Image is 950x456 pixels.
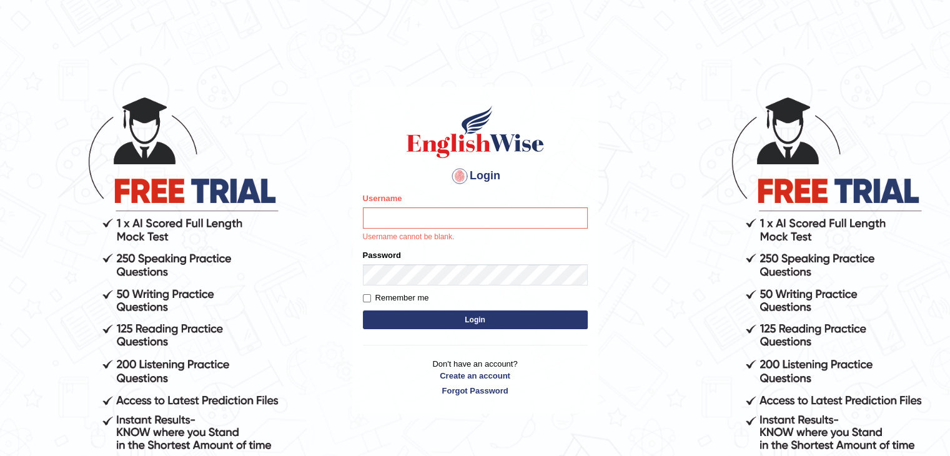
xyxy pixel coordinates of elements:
[363,310,588,329] button: Login
[363,358,588,397] p: Don't have an account?
[363,370,588,382] a: Create an account
[404,104,547,160] img: Logo of English Wise sign in for intelligent practice with AI
[363,192,402,204] label: Username
[363,232,588,243] p: Username cannot be blank.
[363,294,371,302] input: Remember me
[363,249,401,261] label: Password
[363,385,588,397] a: Forgot Password
[363,292,429,304] label: Remember me
[363,166,588,186] h4: Login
